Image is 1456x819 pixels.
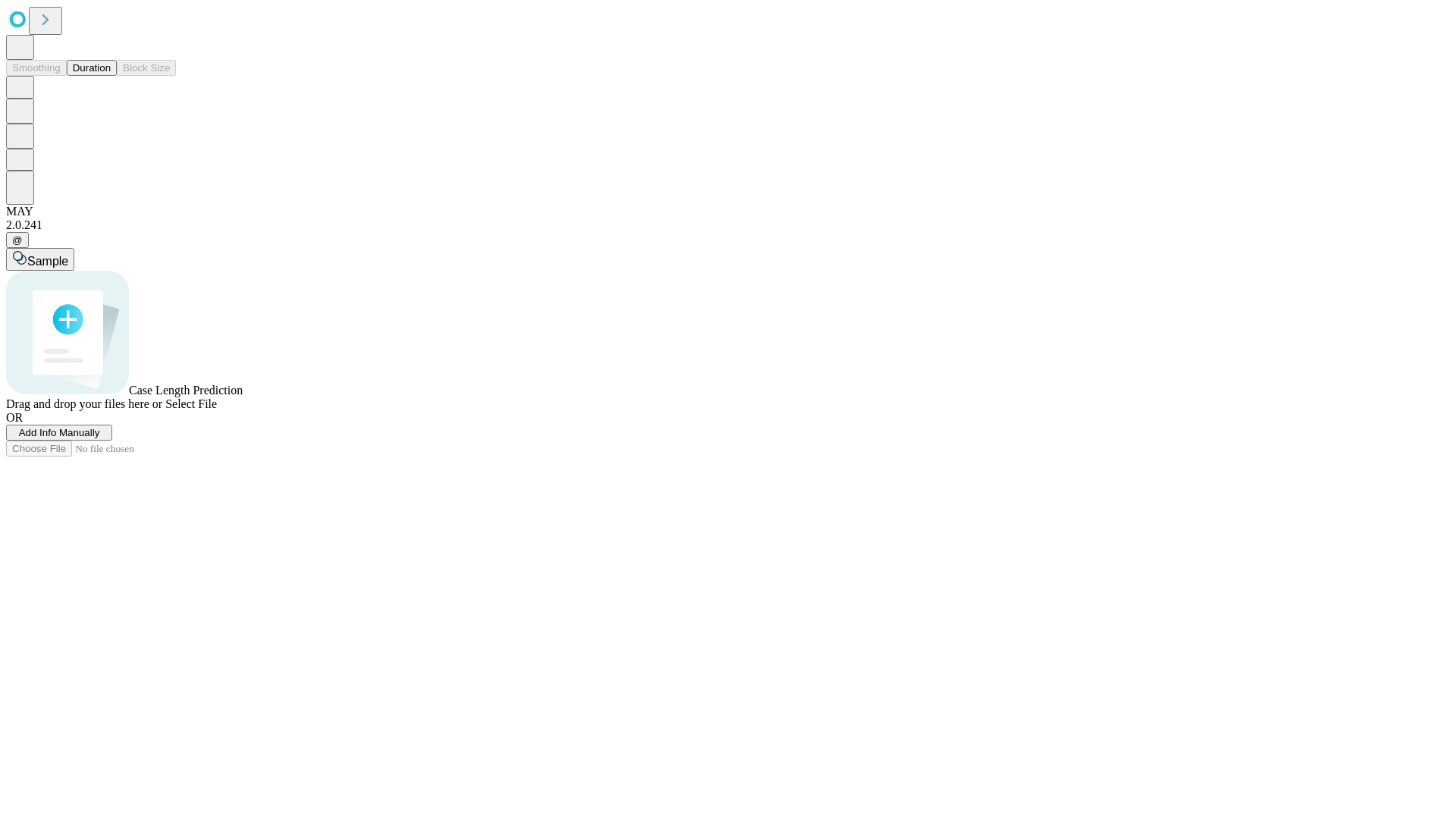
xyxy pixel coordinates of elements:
[6,60,67,76] button: Smoothing
[19,427,100,438] span: Add Info Manually
[27,255,68,268] span: Sample
[6,248,74,271] button: Sample
[12,234,23,246] span: @
[129,384,243,397] span: Case Length Prediction
[6,218,1450,232] div: 2.0.241
[117,60,176,76] button: Block Size
[67,60,117,76] button: Duration
[6,205,1450,218] div: MAY
[6,397,162,410] span: Drag and drop your files here or
[6,411,23,424] span: OR
[6,232,29,248] button: @
[6,425,112,441] button: Add Info Manually
[165,397,217,410] span: Select File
